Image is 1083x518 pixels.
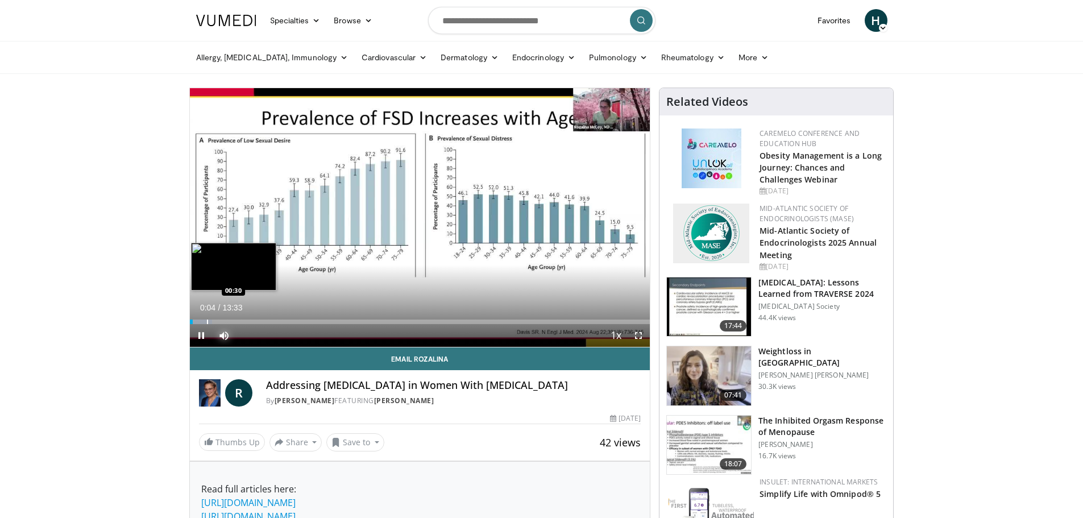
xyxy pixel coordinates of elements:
[720,320,747,331] span: 17:44
[604,324,627,347] button: Playback Rate
[667,277,751,337] img: 1317c62a-2f0d-4360-bee0-b1bff80fed3c.150x105_q85_crop-smart_upscale.jpg
[600,436,641,449] span: 42 views
[758,346,886,368] h3: Weightloss in [GEOGRAPHIC_DATA]
[760,204,854,223] a: Mid-Atlantic Society of Endocrinologists (MASE)
[218,303,221,312] span: /
[720,458,747,470] span: 18:07
[732,46,775,69] a: More
[758,302,886,311] p: [MEDICAL_DATA] Society
[667,346,751,405] img: 9983fed1-7565-45be-8934-aef1103ce6e2.150x105_q85_crop-smart_upscale.jpg
[190,324,213,347] button: Pause
[654,46,732,69] a: Rheumatology
[666,415,886,475] a: 18:07 The Inhibited Orgasm Response of Menopause [PERSON_NAME] 16.7K views
[758,440,886,449] p: [PERSON_NAME]
[213,324,235,347] button: Mute
[269,433,322,451] button: Share
[199,379,221,407] img: Dr. Rozalina McCoy
[190,320,650,324] div: Progress Bar
[222,303,242,312] span: 13:33
[760,186,884,196] div: [DATE]
[275,396,335,405] a: [PERSON_NAME]
[667,416,751,475] img: 283c0f17-5e2d-42ba-a87c-168d447cdba4.150x105_q85_crop-smart_upscale.jpg
[434,46,505,69] a: Dermatology
[758,382,796,391] p: 30.3K views
[666,95,748,109] h4: Related Videos
[326,433,384,451] button: Save to
[190,347,650,370] a: Email Rozalina
[758,371,886,380] p: [PERSON_NAME] [PERSON_NAME]
[666,277,886,337] a: 17:44 [MEDICAL_DATA]: Lessons Learned from TRAVERSE 2024 [MEDICAL_DATA] Society 44.4K views
[758,277,886,300] h3: [MEDICAL_DATA]: Lessons Learned from TRAVERSE 2024
[760,262,884,272] div: [DATE]
[811,9,858,32] a: Favorites
[355,46,434,69] a: Cardiovascular
[582,46,654,69] a: Pulmonology
[610,413,641,424] div: [DATE]
[196,15,256,26] img: VuMedi Logo
[682,129,741,188] img: 45df64a9-a6de-482c-8a90-ada250f7980c.png.150x105_q85_autocrop_double_scale_upscale_version-0.2.jpg
[199,433,265,451] a: Thumbs Up
[225,379,252,407] a: R
[505,46,582,69] a: Endocrinology
[190,88,650,347] video-js: Video Player
[760,477,878,487] a: Insulet: International Markets
[760,150,882,185] a: Obesity Management is a Long Journey: Chances and Challenges Webinar
[720,389,747,401] span: 07:41
[865,9,887,32] a: H
[428,7,655,34] input: Search topics, interventions
[374,396,434,405] a: [PERSON_NAME]
[758,313,796,322] p: 44.4K views
[760,129,860,148] a: CaReMeLO Conference and Education Hub
[666,346,886,406] a: 07:41 Weightloss in [GEOGRAPHIC_DATA] [PERSON_NAME] [PERSON_NAME] 30.3K views
[627,324,650,347] button: Fullscreen
[200,303,215,312] span: 0:04
[191,243,276,291] img: image.jpeg
[263,9,327,32] a: Specialties
[673,204,749,263] img: f382488c-070d-4809-84b7-f09b370f5972.png.150x105_q85_autocrop_double_scale_upscale_version-0.2.png
[758,415,886,438] h3: The Inhibited Orgasm Response of Menopause
[327,9,379,32] a: Browse
[266,379,641,392] h4: Addressing [MEDICAL_DATA] in Women With [MEDICAL_DATA]
[189,46,355,69] a: Allergy, [MEDICAL_DATA], Immunology
[266,396,641,406] div: By FEATURING
[760,225,877,260] a: Mid-Atlantic Society of Endocrinologists 2025 Annual Meeting
[758,451,796,461] p: 16.7K views
[201,496,296,509] a: [URL][DOMAIN_NAME]
[760,488,881,499] a: Simplify Life with Omnipod® 5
